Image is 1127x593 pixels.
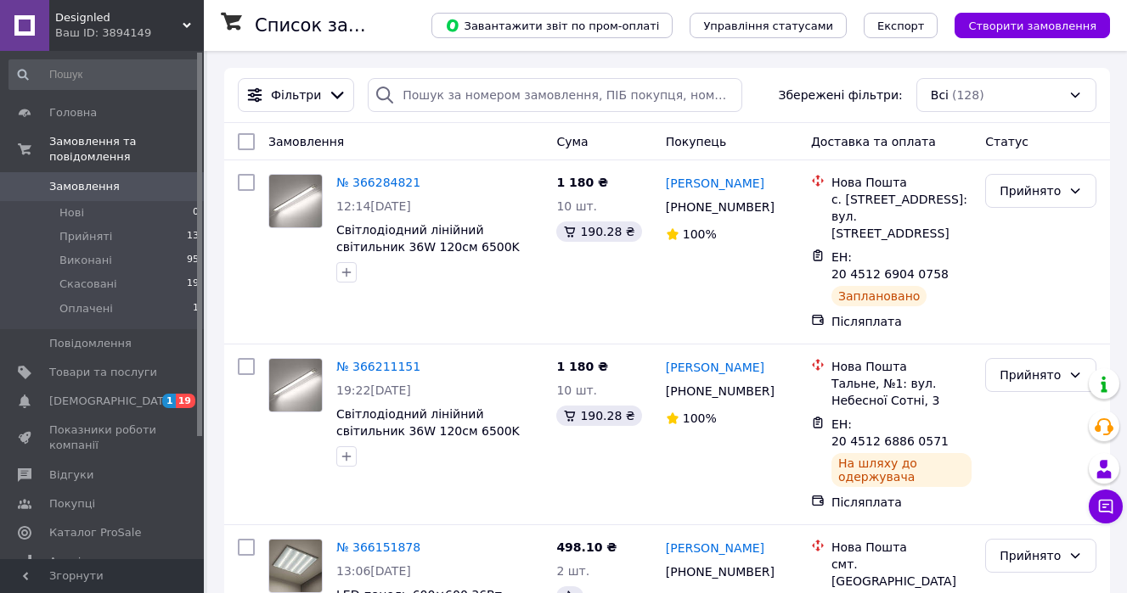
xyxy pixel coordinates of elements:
span: ЕН: 20 4512 6886 0571 [831,417,949,448]
a: Фото товару [268,174,323,228]
a: № 366284821 [336,176,420,189]
div: Нова Пошта [831,174,972,191]
span: Cума [556,135,588,148]
div: Післяплата [831,313,972,330]
span: 498.10 ₴ [556,540,617,554]
div: 190.28 ₴ [556,221,641,242]
a: [PERSON_NAME] [666,359,764,376]
span: Статус [985,135,1028,148]
span: Скасовані [59,277,117,292]
a: Світлодіодний лінійний світильник 36W 120см 6500K 3240 ЛМ [336,223,520,271]
a: [PERSON_NAME] [666,175,764,192]
img: Фото товару [269,359,322,411]
h1: Список замовлень [255,15,427,36]
span: 0 [193,205,199,221]
span: 1 180 ₴ [556,360,608,373]
span: Designled [55,10,183,25]
span: Завантажити звіт по пром-оплаті [445,18,659,33]
span: 100% [683,227,717,241]
div: с. [STREET_ADDRESS]: вул. [STREET_ADDRESS] [831,191,972,242]
span: 10 шт. [556,383,597,397]
span: Оплачені [59,301,113,316]
img: Фото товару [269,540,322,592]
div: На шляху до одержувача [831,453,972,487]
div: Нова Пошта [831,539,972,556]
a: Світлодіодний лінійний світильник 36W 120см 6500K 3240 ЛМ [336,407,520,455]
span: 1 [162,394,176,408]
input: Пошук за номером замовлення, ПІБ покупця, номером телефону, Email, номером накладної [368,78,741,112]
span: 19 [176,394,195,408]
span: Прийняті [59,229,112,244]
a: № 366151878 [336,540,420,554]
span: Всі [931,87,949,103]
a: [PERSON_NAME] [666,540,764,557]
span: Управління статусами [703,20,833,32]
span: Нові [59,205,84,221]
span: Замовлення та повідомлення [49,134,204,165]
div: Нова Пошта [831,358,972,375]
span: Покупець [666,135,726,148]
span: Замовлення [49,179,120,194]
span: Аналітика [49,554,108,569]
span: 13 [187,229,199,244]
span: 100% [683,411,717,425]
div: Прийнято [1000,182,1062,200]
button: Створити замовлення [955,13,1110,38]
div: Післяплата [831,494,972,511]
a: Фото товару [268,539,323,593]
div: 190.28 ₴ [556,406,641,426]
img: Фото товару [269,175,322,227]
span: Експорт [877,20,925,32]
span: 19:22[DATE] [336,383,411,397]
span: Покупці [49,496,95,512]
span: Головна [49,105,97,120]
span: Замовлення [268,135,344,148]
span: 19 [187,277,199,292]
input: Пошук [8,59,200,90]
span: Товари та послуги [49,365,157,380]
span: Відгуки [49,467,93,483]
span: Збережені фільтри: [778,87,902,103]
div: [PHONE_NUMBER] [662,379,778,403]
span: Повідомлення [49,336,132,351]
button: Завантажити звіт по пром-оплаті [431,13,673,38]
button: Чат з покупцем [1089,490,1123,523]
a: № 366211151 [336,360,420,373]
span: Виконані [59,253,112,268]
span: Фільтри [271,87,321,103]
a: Фото товару [268,358,323,412]
button: Експорт [864,13,938,38]
span: 95 [187,253,199,268]
button: Управління статусами [690,13,847,38]
span: [DEMOGRAPHIC_DATA] [49,394,175,409]
span: Показники роботи компанії [49,422,157,453]
span: (128) [952,88,984,102]
div: Прийнято [1000,546,1062,565]
a: Створити замовлення [938,18,1110,31]
span: 1 [193,301,199,316]
div: Прийнято [1000,366,1062,384]
span: 2 шт. [556,564,589,578]
div: Тальне, №1: вул. Небесної Сотні, 3 [831,375,972,409]
span: Створити замовлення [968,20,1096,32]
div: [PHONE_NUMBER] [662,195,778,219]
div: [PHONE_NUMBER] [662,560,778,584]
span: 10 шт. [556,199,597,213]
span: 1 180 ₴ [556,176,608,189]
div: Заплановано [831,286,927,306]
div: Ваш ID: 3894149 [55,25,204,41]
span: ЕН: 20 4512 6904 0758 [831,250,949,281]
span: Доставка та оплата [811,135,936,148]
span: 13:06[DATE] [336,564,411,578]
span: 12:14[DATE] [336,199,411,213]
span: Каталог ProSale [49,525,141,540]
